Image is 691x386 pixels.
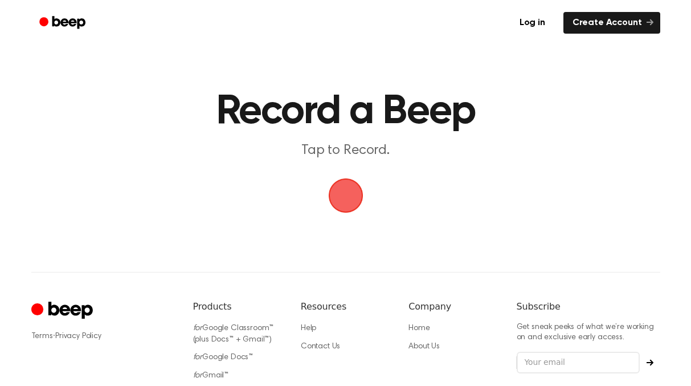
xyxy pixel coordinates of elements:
input: Your email [517,352,640,373]
a: forGoogle Classroom™ (plus Docs™ + Gmail™) [193,324,274,344]
a: Contact Us [301,343,340,351]
i: for [193,354,203,361]
h6: Subscribe [517,300,660,314]
a: Cruip [31,300,96,322]
i: for [193,324,203,332]
a: forGmail™ [193,372,229,380]
button: Subscribe [640,359,660,366]
a: Create Account [563,12,660,34]
h1: Record a Beep [123,91,568,132]
a: Beep [31,12,96,34]
h6: Company [408,300,498,314]
a: Terms [31,332,53,340]
p: Tap to Record. [127,141,565,160]
a: About Us [408,343,440,351]
p: Get sneak peeks of what we’re working on and exclusive early access. [517,323,660,343]
div: · [31,331,175,342]
a: Privacy Policy [55,332,101,340]
i: for [193,372,203,380]
a: Log in [508,10,557,36]
h6: Resources [301,300,390,314]
button: Beep Logo [329,178,363,213]
a: Home [408,324,430,332]
a: Help [301,324,316,332]
a: forGoogle Docs™ [193,354,253,361]
h6: Products [193,300,283,314]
